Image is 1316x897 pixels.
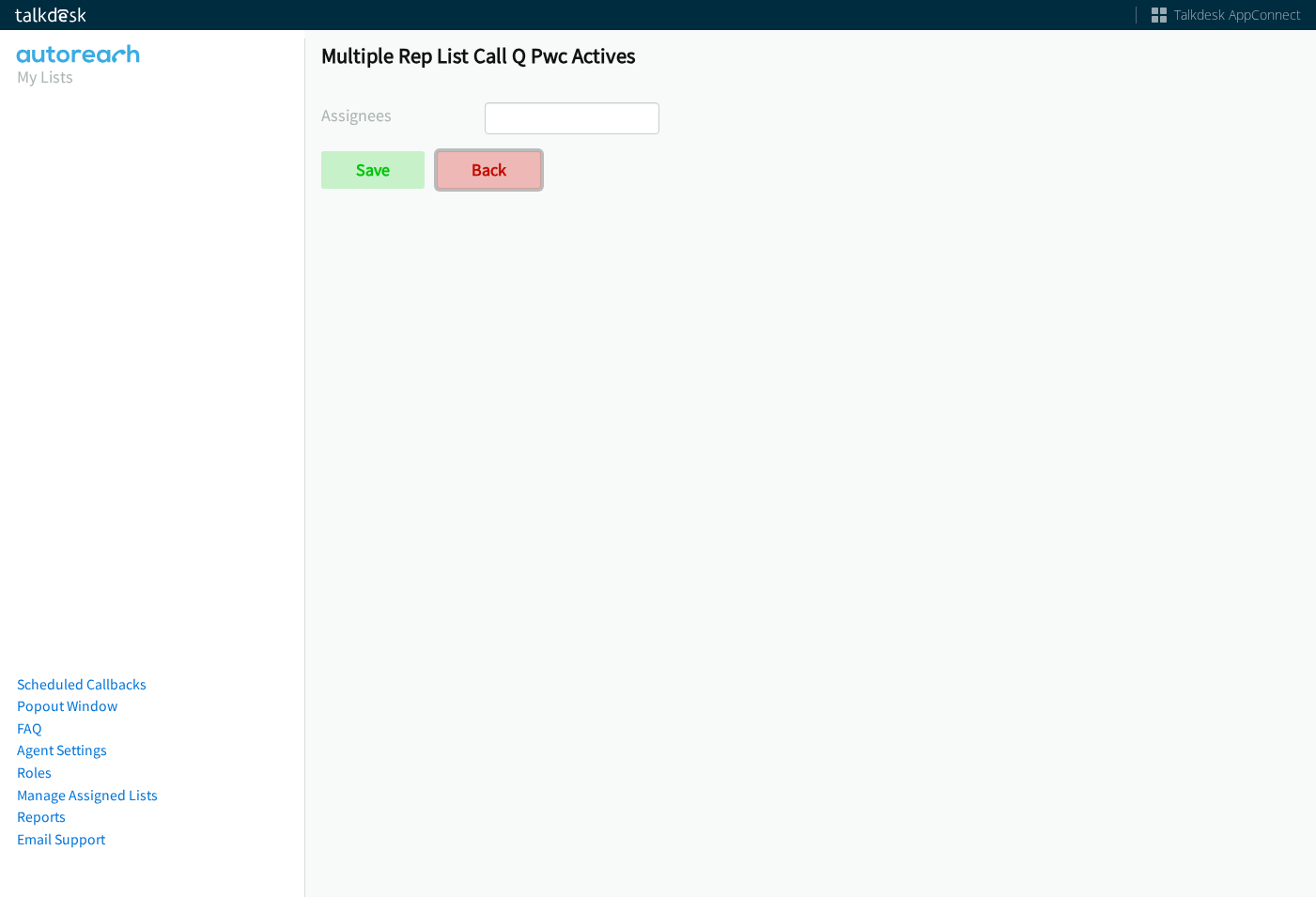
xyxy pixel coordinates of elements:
[321,42,1299,69] h1: Multiple Rep List Call Q Pwc Actives
[437,151,541,189] a: Back
[321,102,485,128] label: Assignees
[17,697,117,715] a: Popout Window
[17,764,52,781] a: Roles
[17,786,158,804] a: Manage Assigned Lists
[17,741,107,759] a: Agent Settings
[17,675,147,693] a: Scheduled Callbacks
[321,151,425,189] input: Save
[17,719,41,737] a: FAQ
[17,830,105,848] a: Email Support
[17,808,66,826] a: Reports
[17,66,73,87] a: My Lists
[1152,6,1301,24] a: Talkdesk AppConnect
